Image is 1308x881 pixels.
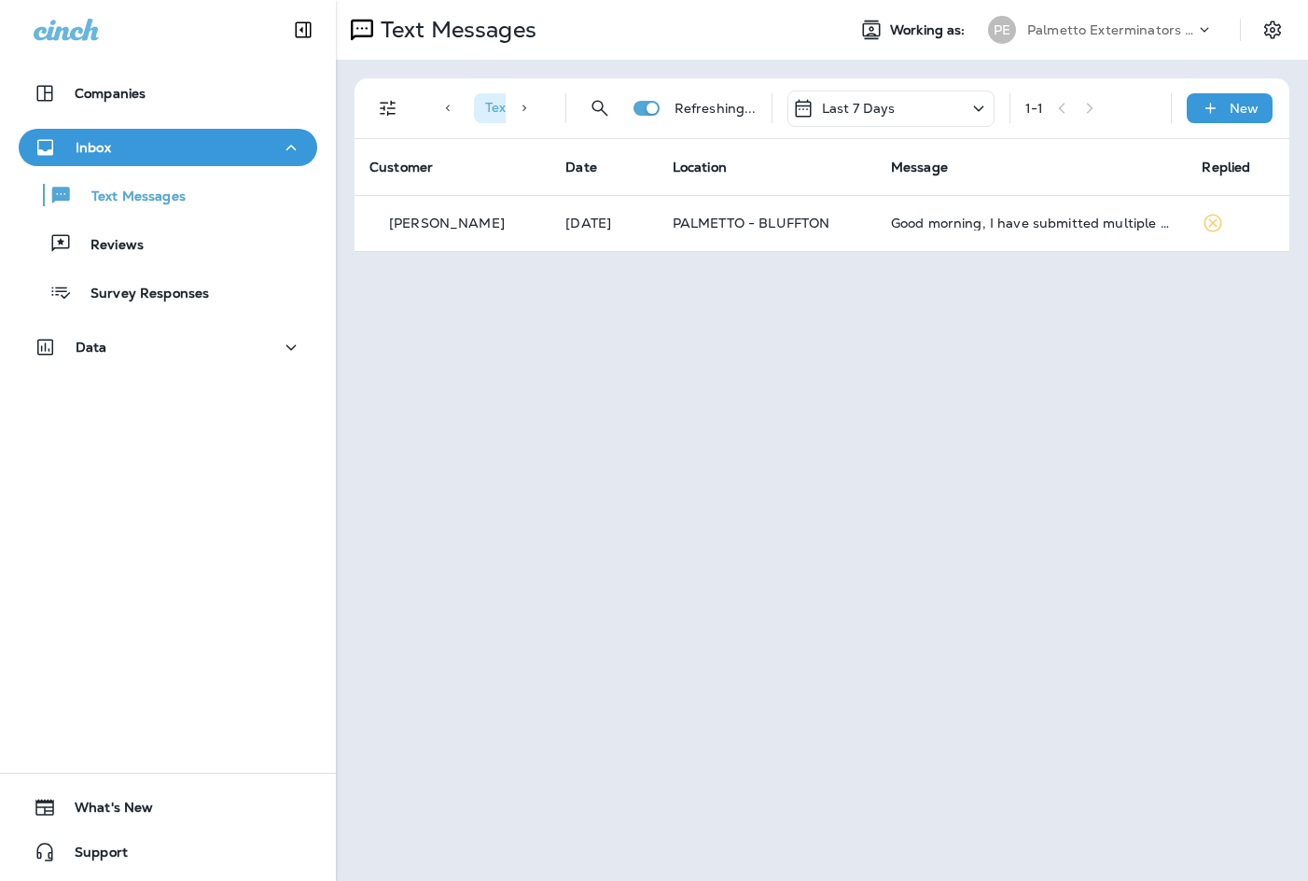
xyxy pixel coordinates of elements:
[19,75,317,112] button: Companies
[485,99,633,116] span: Text Direction : Incoming
[1027,22,1195,37] p: Palmetto Exterminators LLC
[373,16,536,44] p: Text Messages
[72,237,144,255] p: Reviews
[277,11,329,49] button: Collapse Sidebar
[474,93,664,123] div: Text Direction:Incoming
[19,833,317,871] button: Support
[19,789,317,826] button: What's New
[72,286,209,303] p: Survey Responses
[56,800,153,822] span: What's New
[891,159,948,175] span: Message
[890,22,969,38] span: Working as:
[581,90,619,127] button: Search Messages
[76,140,111,155] p: Inbox
[822,101,896,116] p: Last 7 Days
[19,273,317,312] button: Survey Responses
[56,845,128,867] span: Support
[1202,159,1250,175] span: Replied
[19,329,317,366] button: Data
[988,16,1016,44] div: PE
[19,224,317,263] button: Reviews
[673,215,830,231] span: PALMETTO - BLUFFTON
[369,90,407,127] button: Filters
[73,189,186,206] p: Text Messages
[1025,101,1043,116] div: 1 - 1
[75,86,146,101] p: Companies
[19,175,317,215] button: Text Messages
[565,159,597,175] span: Date
[1256,13,1289,47] button: Settings
[369,159,433,175] span: Customer
[675,101,757,116] p: Refreshing...
[891,216,1173,231] div: Good morning, I have submitted multiple request. What company are you working for?
[673,159,727,175] span: Location
[1230,101,1259,116] p: New
[389,216,505,231] p: [PERSON_NAME]
[19,129,317,166] button: Inbox
[76,340,107,355] p: Data
[565,216,642,231] p: Sep 25, 2025 07:50 AM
